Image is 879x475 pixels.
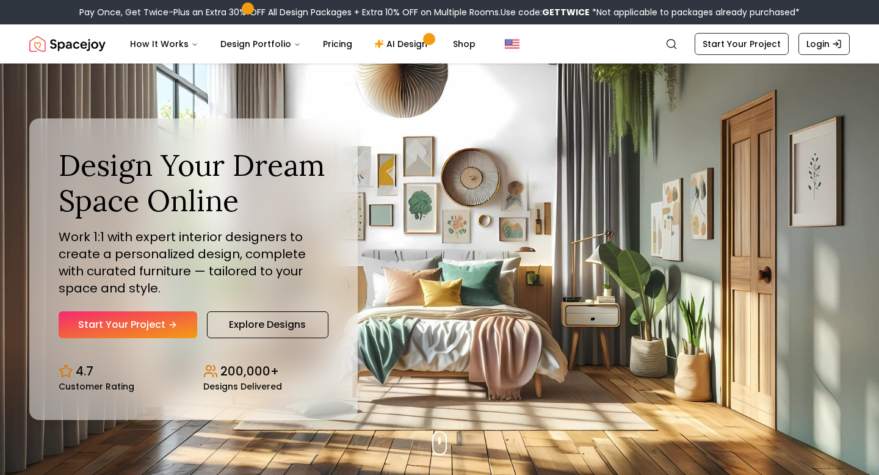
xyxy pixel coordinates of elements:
[29,32,106,56] a: Spacejoy
[207,311,328,338] a: Explore Designs
[798,33,850,55] a: Login
[505,37,519,51] img: United States
[590,6,800,18] span: *Not applicable to packages already purchased*
[59,311,197,338] a: Start Your Project
[364,32,441,56] a: AI Design
[695,33,789,55] a: Start Your Project
[120,32,485,56] nav: Main
[59,382,134,391] small: Customer Rating
[29,24,850,63] nav: Global
[59,148,328,218] h1: Design Your Dream Space Online
[443,32,485,56] a: Shop
[59,228,328,297] p: Work 1:1 with expert interior designers to create a personalized design, complete with curated fu...
[313,32,362,56] a: Pricing
[76,363,93,380] p: 4.7
[203,382,282,391] small: Designs Delivered
[59,353,328,391] div: Design stats
[542,6,590,18] b: GETTWICE
[120,32,208,56] button: How It Works
[29,32,106,56] img: Spacejoy Logo
[501,6,590,18] span: Use code:
[79,6,800,18] div: Pay Once, Get Twice-Plus an Extra 30% OFF All Design Packages + Extra 10% OFF on Multiple Rooms.
[211,32,311,56] button: Design Portfolio
[220,363,279,380] p: 200,000+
